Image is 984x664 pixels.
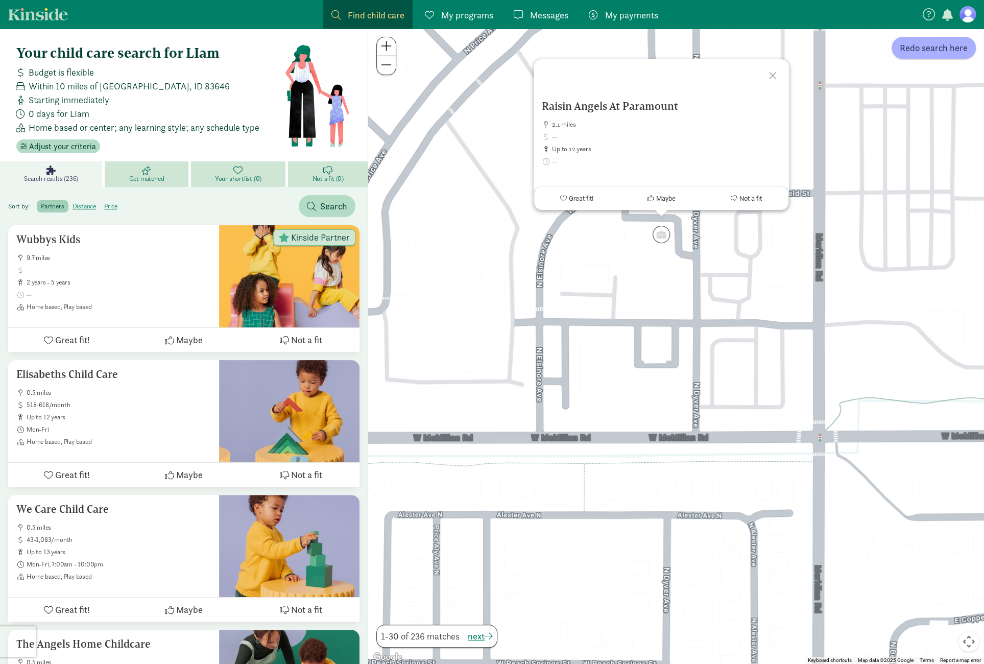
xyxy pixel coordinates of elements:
span: Within 10 miles of [GEOGRAPHIC_DATA], ID 83646 [29,79,230,93]
span: My payments [605,8,658,22]
h5: Wubbys Kids [16,233,211,246]
a: Open this area in Google Maps (opens a new window) [371,651,404,664]
span: Your shortlist (0) [215,175,261,183]
button: Great fit! [534,186,619,210]
button: Keyboard shortcuts [808,657,852,664]
label: price [100,200,122,212]
span: Search results (236) [24,175,78,183]
h5: Raisin Angels At Paramount [542,100,781,112]
button: Not a fit [243,463,359,487]
span: 2 years - 5 years [27,278,211,287]
span: My programs [441,8,493,22]
a: Your shortlist (0) [191,161,289,187]
span: up to 12 years [27,413,211,421]
span: Kinside Partner [291,233,350,242]
span: Sort by: [8,202,35,210]
div: Click to see details [653,226,670,243]
span: Maybe [176,468,203,482]
button: Not a fit [704,186,788,210]
span: 0 days for LIam [29,107,89,121]
a: Kinside [8,8,68,20]
span: Home based, Play based [27,573,211,581]
span: Find child care [348,8,404,22]
h5: Elisabeths Child Care [16,368,211,381]
span: Not a fit (0) [312,175,343,183]
button: Search [299,195,355,217]
span: Adjust your criteria [29,140,96,153]
button: Adjust your criteria [16,139,100,154]
span: Not a fit [291,333,322,347]
span: Mon-Fri [27,425,211,434]
span: Maybe [176,603,203,616]
a: Get matched [105,161,190,187]
h5: The Angels Home Childcare [16,638,211,650]
button: Not a fit [243,328,359,352]
span: 0.5 miles [27,389,211,397]
span: Great fit! [55,333,90,347]
button: Great fit! [8,598,125,622]
span: Center [552,170,781,178]
span: Great fit! [569,195,593,202]
button: Maybe [619,186,704,210]
span: Map data ©2025 Google [858,657,914,663]
span: Great fit! [55,468,90,482]
a: Report a map error [940,657,981,663]
button: Not a fit [243,598,359,622]
span: up to 12 years [552,145,781,153]
span: Maybe [176,333,203,347]
span: 518-618/month [27,401,211,409]
span: Maybe [656,195,676,202]
span: 1-30 of 236 matches [381,629,460,643]
span: Home based, Play based [27,303,211,311]
button: Redo search here [892,37,976,59]
span: Great fit! [55,603,90,616]
span: Home based, Play based [27,438,211,446]
button: next [468,629,493,643]
span: Search [320,199,347,213]
span: 43-1,083/month [27,536,211,544]
button: Maybe [125,598,242,622]
a: Terms [920,657,934,663]
button: Maybe [125,328,242,352]
h5: We Care Child Care [16,503,211,515]
span: Get matched [129,175,164,183]
button: Map camera controls [958,631,979,652]
span: Starting immediately [29,93,109,107]
span: Messages [530,8,568,22]
button: Great fit! [8,328,125,352]
span: Not a fit [291,468,322,482]
a: Not a fit (0) [288,161,368,187]
img: Google [371,651,404,664]
button: Great fit! [8,463,125,487]
span: up to 13 years [27,548,211,556]
button: Maybe [125,463,242,487]
span: Not a fit [739,195,762,202]
span: 9.7 miles [27,254,211,262]
label: partners [37,200,68,212]
span: Redo search here [900,41,968,55]
span: 2.1 miles [552,121,781,129]
span: Budget is flexible [29,65,94,79]
span: Mon-Fri, 7:00am - 10:00pm [27,560,211,568]
span: Not a fit [291,603,322,616]
h4: Your child care search for LIam [16,45,284,61]
span: Home based or center; any learning style; any schedule type [29,121,259,134]
label: distance [68,200,100,212]
span: 0.5 miles [27,524,211,532]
